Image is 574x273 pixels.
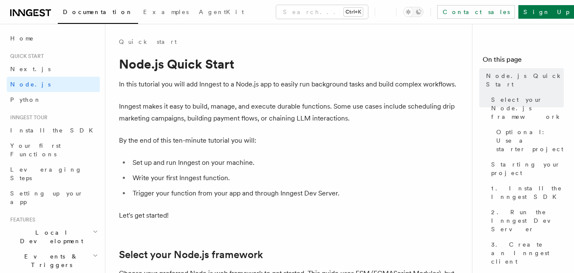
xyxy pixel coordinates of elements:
[138,3,194,23] a: Examples
[58,3,138,24] a: Documentation
[7,53,44,60] span: Quick start
[488,92,564,124] a: Select your Node.js framework
[63,9,133,15] span: Documentation
[119,135,459,147] p: By the end of this ten-minute tutorial you will:
[483,68,564,92] a: Node.js Quick Start
[437,5,515,19] a: Contact sales
[119,101,459,124] p: Inngest makes it easy to build, manage, and execute durable functions. Some use cases include sch...
[488,204,564,237] a: 2. Run the Inngest Dev Server
[7,61,100,77] a: Next.js
[10,34,34,43] span: Home
[130,187,459,199] li: Trigger your function from your app and through Inngest Dev Server.
[496,128,564,153] span: Optional: Use a starter project
[7,249,100,273] button: Events & Triggers
[10,96,41,103] span: Python
[7,114,48,121] span: Inngest tour
[493,124,564,157] a: Optional: Use a starter project
[7,31,100,46] a: Home
[10,66,51,72] span: Next.js
[7,123,100,138] a: Install the SDK
[7,225,100,249] button: Local Development
[491,160,564,177] span: Starting your project
[119,210,459,221] p: Let's get started!
[491,95,564,121] span: Select your Node.js framework
[7,77,100,92] a: Node.js
[10,190,83,205] span: Setting up your app
[7,162,100,186] a: Leveraging Steps
[7,92,100,107] a: Python
[7,138,100,162] a: Your first Functions
[488,237,564,269] a: 3. Create an Inngest client
[7,252,93,269] span: Events & Triggers
[7,186,100,210] a: Setting up your app
[7,216,35,223] span: Features
[10,81,51,88] span: Node.js
[483,55,564,68] h4: On this page
[491,208,564,233] span: 2. Run the Inngest Dev Server
[488,181,564,204] a: 1. Install the Inngest SDK
[143,9,189,15] span: Examples
[488,157,564,181] a: Starting your project
[10,166,82,181] span: Leveraging Steps
[486,72,564,89] span: Node.js Quick Start
[130,157,459,169] li: Set up and run Inngest on your machine.
[403,7,424,17] button: Toggle dark mode
[491,184,564,201] span: 1. Install the Inngest SDK
[10,142,61,158] span: Your first Functions
[119,37,177,46] a: Quick start
[344,8,363,16] kbd: Ctrl+K
[119,56,459,72] h1: Node.js Quick Start
[199,9,244,15] span: AgentKit
[119,78,459,90] p: In this tutorial you will add Inngest to a Node.js app to easily run background tasks and build c...
[194,3,249,23] a: AgentKit
[276,5,368,19] button: Search...Ctrl+K
[7,228,93,245] span: Local Development
[491,240,564,266] span: 3. Create an Inngest client
[130,172,459,184] li: Write your first Inngest function.
[119,249,263,261] a: Select your Node.js framework
[10,127,98,134] span: Install the SDK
